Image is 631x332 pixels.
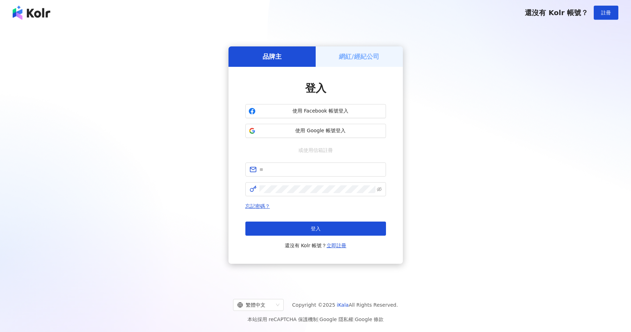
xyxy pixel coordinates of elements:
[355,317,384,322] a: Google 條款
[353,317,355,322] span: |
[245,104,386,118] button: 使用 Facebook 帳號登入
[13,6,50,20] img: logo
[245,124,386,138] button: 使用 Google 帳號登入
[337,302,349,308] a: iKala
[263,52,282,61] h5: 品牌主
[601,10,611,15] span: 註冊
[258,127,383,134] span: 使用 Google 帳號登入
[318,317,320,322] span: |
[245,222,386,236] button: 登入
[237,299,273,311] div: 繁體中文
[339,52,379,61] h5: 網紅/經紀公司
[594,6,618,20] button: 註冊
[247,315,384,324] span: 本站採用 reCAPTCHA 保護機制
[245,203,270,209] a: 忘記密碼？
[292,301,398,309] span: Copyright © 2025 All Rights Reserved.
[327,243,346,248] a: 立即註冊
[525,8,588,17] span: 還沒有 Kolr 帳號？
[377,187,382,192] span: eye-invisible
[294,146,338,154] span: 或使用信箱註冊
[305,82,326,94] span: 登入
[320,317,353,322] a: Google 隱私權
[311,226,321,231] span: 登入
[285,241,347,250] span: 還沒有 Kolr 帳號？
[258,108,383,115] span: 使用 Facebook 帳號登入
